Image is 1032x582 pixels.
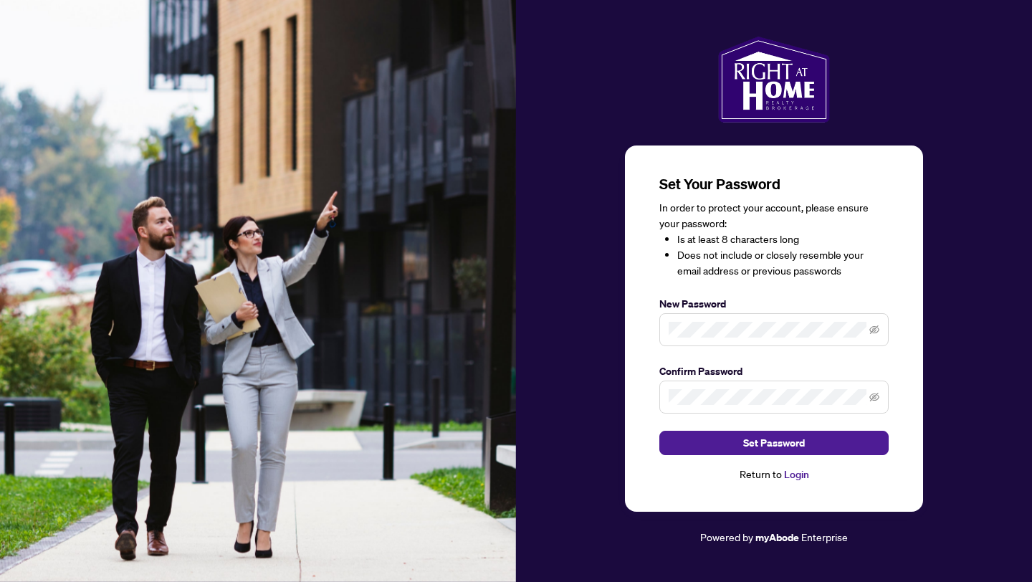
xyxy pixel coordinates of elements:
[755,530,799,545] a: myAbode
[659,200,889,279] div: In order to protect your account, please ensure your password:
[677,232,889,247] li: Is at least 8 characters long
[700,530,753,543] span: Powered by
[659,363,889,379] label: Confirm Password
[801,530,848,543] span: Enterprise
[869,392,879,402] span: eye-invisible
[718,37,829,123] img: ma-logo
[869,325,879,335] span: eye-invisible
[743,431,805,454] span: Set Password
[677,247,889,279] li: Does not include or closely resemble your email address or previous passwords
[659,467,889,483] div: Return to
[659,431,889,455] button: Set Password
[659,174,889,194] h3: Set Your Password
[659,296,889,312] label: New Password
[784,468,809,481] a: Login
